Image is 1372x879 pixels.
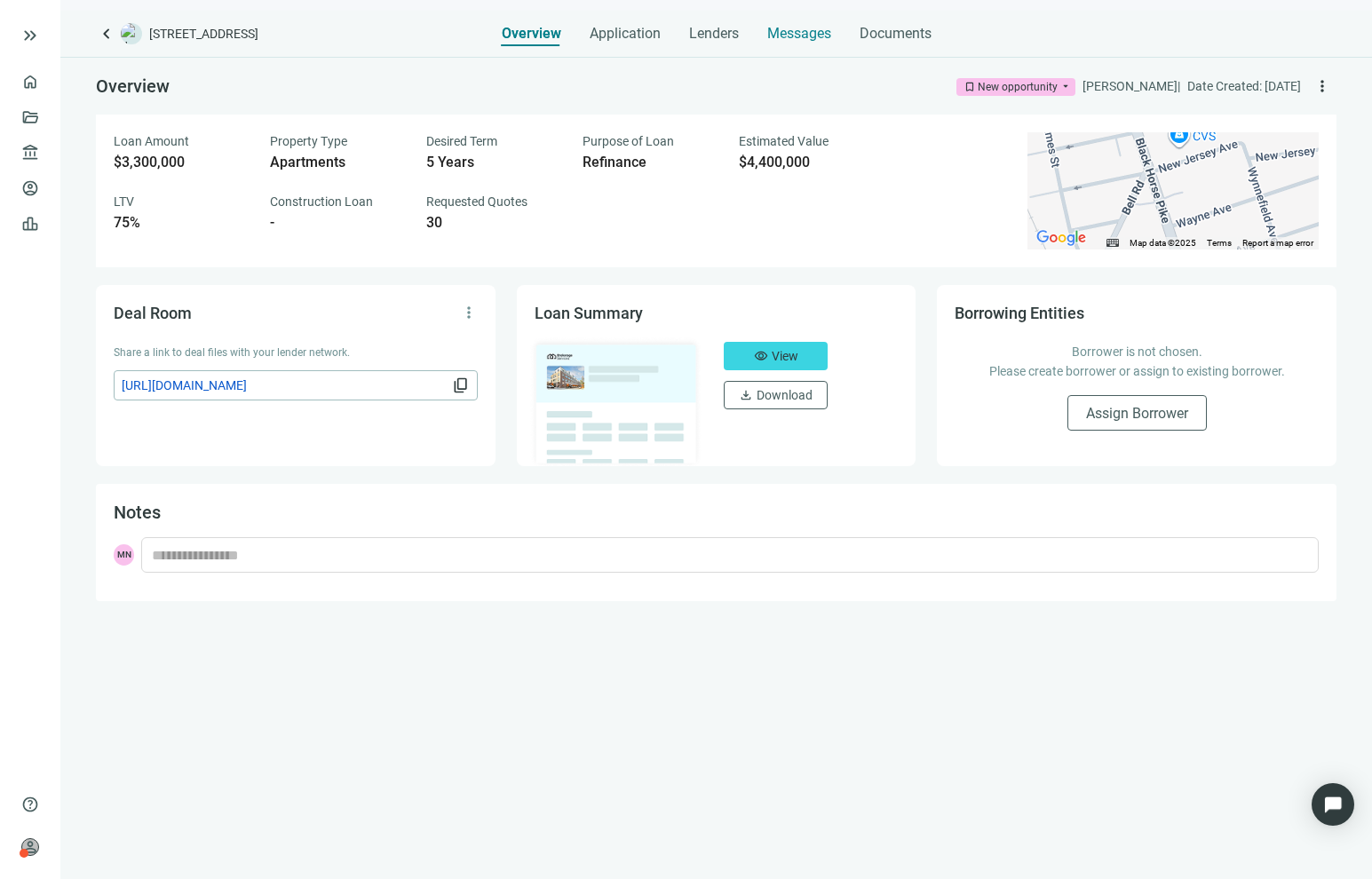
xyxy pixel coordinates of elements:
span: MN [114,544,134,566]
span: Application [590,25,661,43]
div: 30 [426,214,561,232]
img: deal-logo [121,23,142,44]
span: Overview [502,25,561,43]
div: $3,300,000 [114,154,249,171]
div: Refinance [583,154,718,171]
div: Date Created: [DATE] [1187,76,1301,96]
span: Property Type [270,134,347,148]
a: Terms (opens in new tab) [1207,238,1232,248]
span: Deal Room [114,304,192,322]
span: Estimated Value [739,134,829,148]
div: New opportunity [978,78,1058,96]
span: Purpose of Loan [583,134,674,148]
span: bookmark [964,81,976,93]
div: - [270,214,405,232]
span: Lenders [689,25,739,43]
span: Loan Summary [535,304,643,322]
a: Report a map error [1242,238,1313,248]
span: Assign Borrower [1086,405,1188,422]
div: 75% [114,214,249,232]
span: Borrowing Entities [955,304,1084,322]
span: [STREET_ADDRESS] [149,25,258,43]
span: Overview [96,75,170,97]
span: more_vert [1313,77,1331,95]
span: person [21,838,39,856]
span: account_balance [21,144,34,162]
a: Open this area in Google Maps (opens a new window) [1032,226,1090,249]
button: downloadDownload [724,381,828,409]
div: [PERSON_NAME] | [1083,76,1180,96]
span: Download [757,388,813,402]
span: [URL][DOMAIN_NAME] [122,376,448,395]
button: keyboard_double_arrow_right [20,25,41,46]
div: Open Intercom Messenger [1312,783,1354,826]
p: Borrower is not chosen. [972,342,1301,361]
img: dealOverviewImg [529,337,703,468]
span: visibility [754,349,768,363]
span: View [772,349,798,363]
button: more_vert [455,298,483,327]
button: Keyboard shortcuts [1106,237,1119,249]
span: Desired Term [426,134,497,148]
p: Please create borrower or assign to existing borrower. [972,361,1301,381]
span: Notes [114,502,161,523]
a: keyboard_arrow_left [96,23,117,44]
span: Documents [860,25,932,43]
div: 5 Years [426,154,561,171]
span: Map data ©2025 [1130,238,1196,248]
img: Google [1032,226,1090,249]
button: visibilityView [724,342,828,370]
div: Apartments [270,154,405,171]
span: help [21,796,39,813]
button: Assign Borrower [1067,395,1207,431]
button: more_vert [1308,72,1336,100]
span: Construction Loan [270,194,373,209]
span: content_copy [452,376,470,394]
span: Share a link to deal files with your lender network. [114,346,350,359]
span: download [739,388,753,402]
div: $4,400,000 [739,154,874,171]
span: more_vert [460,304,478,321]
span: Messages [767,25,831,42]
span: Loan Amount [114,134,189,148]
span: LTV [114,194,134,209]
span: Requested Quotes [426,194,527,209]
